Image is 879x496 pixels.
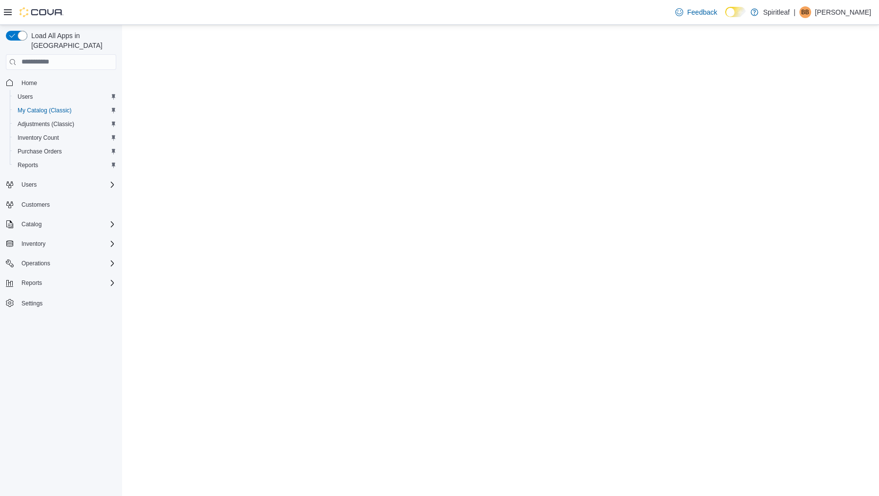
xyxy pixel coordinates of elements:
span: Purchase Orders [14,146,116,157]
span: Users [14,91,116,103]
p: | [794,6,795,18]
a: Feedback [671,2,721,22]
span: Users [21,181,37,189]
span: Reports [21,279,42,287]
button: Reports [2,276,120,290]
span: Reports [18,277,116,289]
span: Load All Apps in [GEOGRAPHIC_DATA] [27,31,116,50]
span: Adjustments (Classic) [18,120,74,128]
span: Inventory [18,238,116,250]
span: Customers [18,198,116,211]
span: Purchase Orders [18,148,62,155]
span: Settings [18,297,116,309]
span: Settings [21,300,42,307]
span: Inventory Count [14,132,116,144]
button: Home [2,76,120,90]
button: Catalog [2,217,120,231]
span: Reports [18,161,38,169]
span: Dark Mode [725,17,726,18]
span: Inventory [21,240,45,248]
button: Inventory [18,238,49,250]
p: Spiritleaf [763,6,790,18]
a: Customers [18,199,54,211]
span: Operations [21,259,50,267]
button: Customers [2,197,120,212]
a: Adjustments (Classic) [14,118,78,130]
button: Operations [18,258,54,269]
input: Dark Mode [725,7,746,17]
button: Purchase Orders [10,145,120,158]
button: Reports [10,158,120,172]
span: Inventory Count [18,134,59,142]
button: Settings [2,296,120,310]
button: Users [10,90,120,104]
div: Bobby B [799,6,811,18]
p: [PERSON_NAME] [815,6,871,18]
span: Feedback [687,7,717,17]
button: Users [18,179,41,191]
span: Reports [14,159,116,171]
button: Adjustments (Classic) [10,117,120,131]
span: My Catalog (Classic) [14,105,116,116]
a: Settings [18,298,46,309]
nav: Complex example [6,72,116,336]
span: Home [21,79,37,87]
a: Inventory Count [14,132,63,144]
span: My Catalog (Classic) [18,107,72,114]
span: Catalog [18,218,116,230]
span: Users [18,179,116,191]
button: Users [2,178,120,192]
button: Inventory Count [10,131,120,145]
button: Operations [2,257,120,270]
span: Adjustments (Classic) [14,118,116,130]
span: BB [801,6,809,18]
span: Users [18,93,33,101]
button: Inventory [2,237,120,251]
span: Home [18,77,116,89]
span: Catalog [21,220,42,228]
button: Catalog [18,218,45,230]
img: Cova [20,7,63,17]
a: Purchase Orders [14,146,66,157]
span: Operations [18,258,116,269]
a: Home [18,77,41,89]
button: My Catalog (Classic) [10,104,120,117]
button: Reports [18,277,46,289]
span: Customers [21,201,50,209]
a: My Catalog (Classic) [14,105,76,116]
a: Reports [14,159,42,171]
a: Users [14,91,37,103]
